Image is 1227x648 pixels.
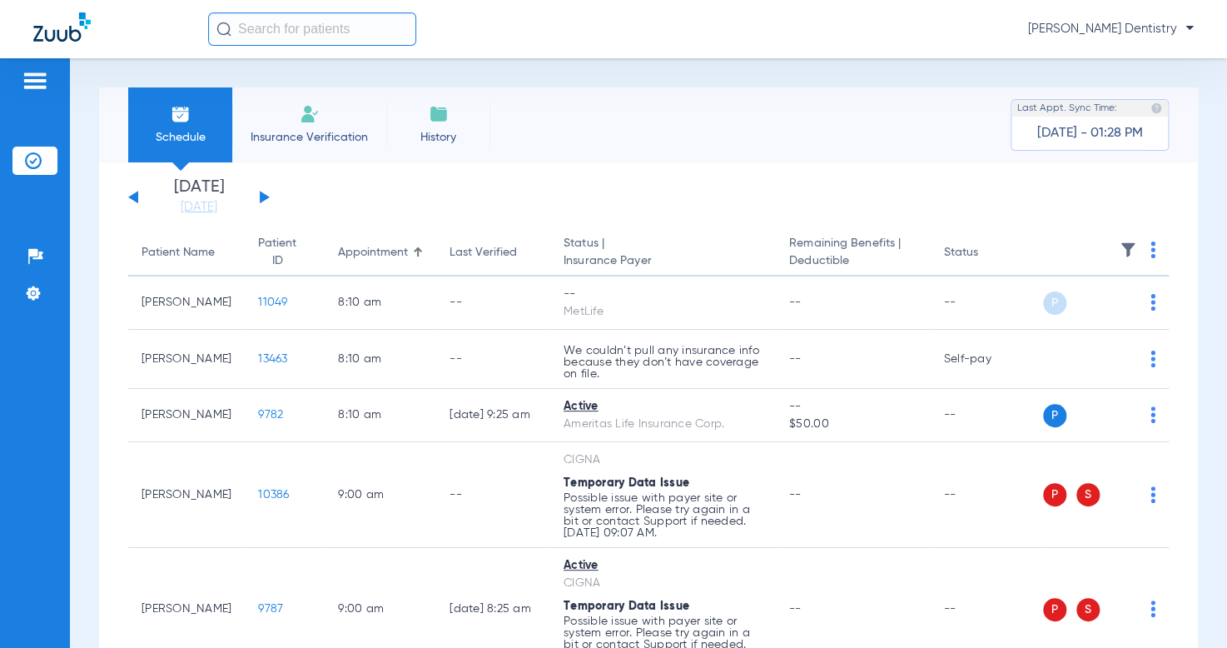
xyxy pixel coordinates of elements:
div: Appointment [338,244,423,262]
span: -- [789,353,802,365]
iframe: Chat Widget [1144,568,1227,648]
img: hamburger-icon [22,71,48,91]
span: Insurance Verification [245,129,374,146]
a: [DATE] [149,199,249,216]
div: -- [564,286,763,303]
span: -- [789,489,802,501]
div: CIGNA [564,451,763,469]
td: -- [931,389,1043,442]
div: Last Verified [450,244,537,262]
span: 13463 [258,353,287,365]
li: [DATE] [149,179,249,216]
img: last sync help info [1150,102,1162,114]
span: -- [789,398,917,416]
span: $50.00 [789,416,917,433]
img: Schedule [171,104,191,124]
div: Last Verified [450,244,517,262]
img: filter.svg [1120,242,1136,258]
div: Active [564,398,763,416]
img: History [429,104,449,124]
span: [PERSON_NAME] Dentistry [1028,21,1194,37]
td: -- [436,442,550,548]
span: Insurance Payer [564,252,763,270]
span: Temporary Data Issue [564,477,689,489]
td: [PERSON_NAME] [128,277,245,330]
td: [PERSON_NAME] [128,330,245,389]
p: Possible issue with payer site or system error. Please try again in a bit or contact Support if n... [564,492,763,539]
div: Appointment [338,244,408,262]
span: S [1076,483,1100,506]
div: CIGNA [564,575,763,592]
img: Manual Insurance Verification [300,104,320,124]
td: 9:00 AM [325,442,436,548]
td: [PERSON_NAME] [128,442,245,548]
span: S [1076,598,1100,621]
span: [DATE] - 01:28 PM [1037,125,1143,142]
span: Deductible [789,252,917,270]
span: History [399,129,478,146]
div: Ameritas Life Insurance Corp. [564,416,763,433]
img: Zuub Logo [33,12,91,42]
td: -- [436,330,550,389]
div: MetLife [564,303,763,321]
td: [DATE] 9:25 AM [436,389,550,442]
th: Remaining Benefits | [776,230,931,277]
span: Last Appt. Sync Time: [1017,100,1117,117]
span: -- [789,603,802,615]
div: Patient ID [258,235,311,270]
td: 8:10 AM [325,389,436,442]
img: group-dot-blue.svg [1150,486,1155,503]
td: 8:10 AM [325,330,436,389]
div: Patient ID [258,235,296,270]
span: Temporary Data Issue [564,601,689,612]
span: P [1043,292,1066,315]
img: group-dot-blue.svg [1150,294,1155,311]
span: 9782 [258,409,283,421]
img: group-dot-blue.svg [1150,351,1155,367]
td: -- [931,277,1043,330]
td: -- [436,277,550,330]
p: We couldn’t pull any insurance info because they don’t have coverage on file. [564,345,763,380]
span: 9787 [258,603,283,615]
td: Self-pay [931,330,1043,389]
td: -- [931,442,1043,548]
span: -- [789,297,802,308]
span: Schedule [141,129,220,146]
div: Patient Name [142,244,231,262]
div: Patient Name [142,244,215,262]
span: P [1043,483,1066,506]
img: group-dot-blue.svg [1150,406,1155,423]
img: Search Icon [216,22,231,37]
div: Active [564,557,763,575]
span: P [1043,598,1066,621]
td: [PERSON_NAME] [128,389,245,442]
span: 11049 [258,297,287,308]
img: group-dot-blue.svg [1150,242,1155,258]
input: Search for patients [208,12,416,46]
th: Status | [550,230,776,277]
th: Status [931,230,1043,277]
span: 10386 [258,489,289,501]
span: P [1043,404,1066,427]
td: 8:10 AM [325,277,436,330]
